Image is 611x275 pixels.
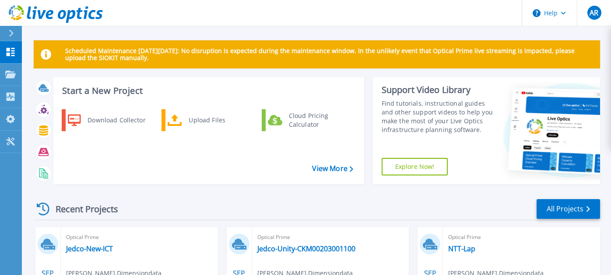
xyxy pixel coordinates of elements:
span: Optical Prime [257,232,404,242]
a: Download Collector [62,109,151,131]
a: Explore Now! [382,158,448,175]
a: Upload Files [162,109,251,131]
a: Jedco-New-ICT [66,244,113,253]
span: Optical Prime [448,232,595,242]
div: Upload Files [184,111,249,129]
p: Scheduled Maintenance [DATE][DATE]: No disruption is expected during the maintenance window. In t... [65,47,593,61]
div: Recent Projects [34,198,130,220]
a: Cloud Pricing Calculator [262,109,351,131]
a: View More [312,164,353,173]
div: Support Video Library [382,84,495,96]
div: Download Collector [83,111,149,129]
a: NTT-Lap [448,244,475,253]
div: Find tutorials, instructional guides and other support videos to help you make the most of your L... [382,99,495,134]
span: Optical Prime [66,232,213,242]
a: All Projects [537,199,600,219]
h3: Start a New Project [62,86,353,96]
a: Jedco-Unity-CKM00203001100 [257,244,355,253]
div: Cloud Pricing Calculator [284,111,349,129]
span: AR [590,9,598,16]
